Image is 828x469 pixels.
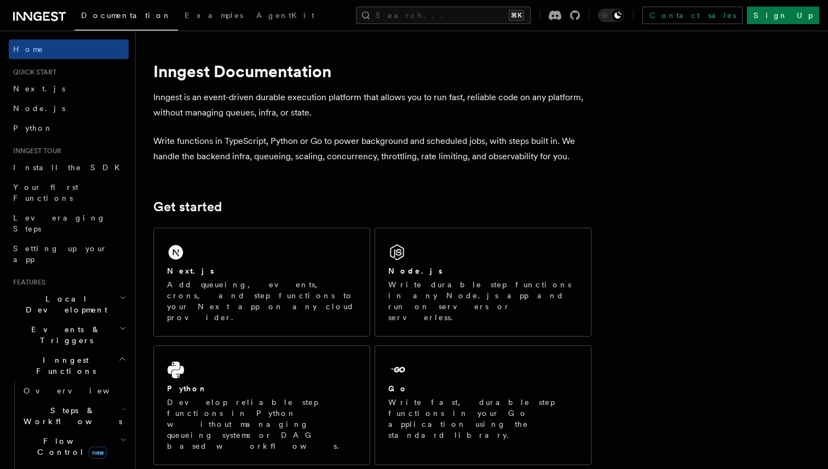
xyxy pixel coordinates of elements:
a: Next.js [9,79,129,99]
span: Your first Functions [13,183,78,202]
button: Search...⌘K [356,7,531,24]
a: Setting up your app [9,239,129,269]
h2: Node.js [388,265,442,276]
span: Documentation [81,11,171,20]
p: Write functions in TypeScript, Python or Go to power background and scheduled jobs, with steps bu... [153,134,591,164]
button: Flow Controlnew [19,431,129,462]
span: Python [13,124,53,132]
span: Leveraging Steps [13,213,106,233]
span: Features [9,278,45,287]
kbd: ⌘K [509,10,524,21]
span: Overview [24,386,136,395]
h2: Go [388,383,408,394]
h2: Next.js [167,265,214,276]
button: Events & Triggers [9,320,129,350]
p: Inngest is an event-driven durable execution platform that allows you to run fast, reliable code ... [153,90,591,120]
span: Local Development [9,293,119,315]
button: Steps & Workflows [19,401,129,431]
a: Sign Up [747,7,819,24]
span: Inngest tour [9,147,61,155]
span: Node.js [13,104,65,113]
h2: Python [167,383,208,394]
a: Python [9,118,129,138]
span: Inngest Functions [9,355,118,377]
a: AgentKit [250,3,321,30]
a: Overview [19,381,129,401]
h1: Inngest Documentation [153,61,591,81]
a: Examples [178,3,250,30]
p: Develop reliable step functions in Python without managing queueing systems or DAG based workflows. [167,397,357,451]
span: Next.js [13,84,65,93]
span: Quick start [9,68,56,77]
button: Local Development [9,289,129,320]
p: Write durable step functions in any Node.js app and run on servers or serverless. [388,279,578,323]
a: Home [9,39,129,59]
a: Documentation [74,3,178,31]
button: Inngest Functions [9,350,129,381]
span: new [89,447,107,459]
a: Next.jsAdd queueing, events, crons, and step functions to your Next app on any cloud provider. [153,228,370,337]
a: Contact sales [642,7,743,24]
button: Toggle dark mode [598,9,624,22]
a: Node.jsWrite durable step functions in any Node.js app and run on servers or serverless. [375,228,591,337]
a: Node.js [9,99,129,118]
p: Write fast, durable step functions in your Go application using the standard library. [388,397,578,441]
span: AgentKit [256,11,314,20]
span: Events & Triggers [9,324,119,346]
span: Home [13,44,44,55]
span: Steps & Workflows [19,405,122,427]
span: Flow Control [19,436,120,458]
a: PythonDevelop reliable step functions in Python without managing queueing systems or DAG based wo... [153,345,370,465]
a: Your first Functions [9,177,129,208]
p: Add queueing, events, crons, and step functions to your Next app on any cloud provider. [167,279,357,323]
a: Get started [153,199,222,215]
a: GoWrite fast, durable step functions in your Go application using the standard library. [375,345,591,465]
a: Leveraging Steps [9,208,129,239]
span: Examples [185,11,243,20]
a: Install the SDK [9,158,129,177]
span: Install the SDK [13,163,127,172]
span: Setting up your app [13,244,107,264]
